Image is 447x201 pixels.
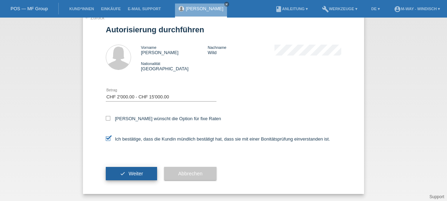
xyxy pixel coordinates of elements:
[66,7,97,11] a: Kund*innen
[429,194,444,199] a: Support
[124,7,164,11] a: E-Mail Support
[322,6,329,13] i: build
[186,6,223,11] a: [PERSON_NAME]
[120,171,125,176] i: check
[106,25,341,34] h1: Autorisierung durchführen
[394,6,401,13] i: account_circle
[141,45,208,55] div: [PERSON_NAME]
[178,171,202,176] span: Abbrechen
[141,45,156,50] span: Vorname
[208,45,226,50] span: Nachname
[208,45,274,55] div: Wild
[106,136,330,142] label: Ich bestätige, dass die Kundin mündlich bestätigt hat, dass sie mit einer Bonitätsprüfung einvers...
[106,167,157,180] button: check Weiter
[368,7,383,11] a: DE ▾
[85,15,104,20] a: ← Zurück
[272,7,311,11] a: bookAnleitung ▾
[390,7,443,11] a: account_circlem-way - Windisch ▾
[97,7,124,11] a: Einkäufe
[224,2,229,7] a: close
[275,6,282,13] i: book
[318,7,361,11] a: buildWerkzeuge ▾
[106,116,221,121] label: [PERSON_NAME] wünscht die Option für fixe Raten
[141,61,208,71] div: [GEOGRAPHIC_DATA]
[11,6,48,11] a: POS — MF Group
[141,61,160,66] span: Nationalität
[225,2,228,6] i: close
[129,171,143,176] span: Weiter
[164,167,216,180] button: Abbrechen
